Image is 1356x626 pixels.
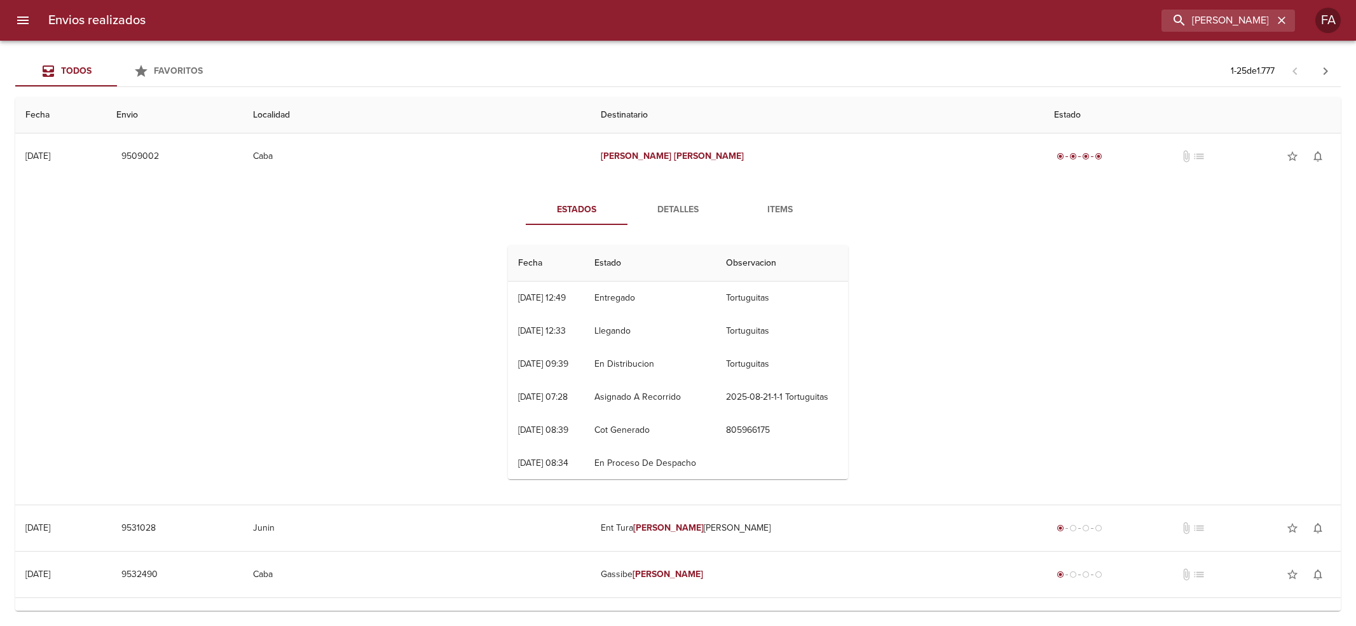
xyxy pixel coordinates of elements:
table: Tabla de seguimiento [508,245,848,480]
td: Tortuguitas [716,348,848,381]
span: radio_button_checked [1082,153,1090,160]
button: Agregar a favoritos [1280,562,1305,587]
span: Detalles [635,202,722,218]
span: notifications_none [1311,568,1324,581]
div: [DATE] 07:28 [518,391,568,402]
div: Generado [1054,522,1105,534]
span: 9531028 [121,521,156,536]
h6: Envios realizados [48,10,146,31]
span: Pagina anterior [1280,64,1310,77]
td: 805966175 [716,414,848,447]
span: Estados [533,202,620,218]
button: Activar notificaciones [1305,562,1331,587]
div: Tabs Envios [15,56,219,86]
span: radio_button_checked [1057,571,1064,578]
p: 1 - 25 de 1.777 [1231,65,1275,78]
span: star_border [1286,150,1299,163]
span: No tiene documentos adjuntos [1180,150,1193,163]
div: Entregado [1054,150,1105,163]
span: No tiene pedido asociado [1193,522,1205,534]
span: radio_button_unchecked [1069,524,1077,532]
button: Agregar a favoritos [1280,144,1305,169]
div: [DATE] 12:33 [518,325,566,336]
span: Pagina siguiente [1310,56,1341,86]
button: 9532490 [116,563,163,587]
div: Tabs detalle de guia [526,194,831,225]
button: Activar notificaciones [1305,144,1331,169]
span: Items [737,202,823,218]
span: 9532490 [121,567,158,583]
span: notifications_none [1311,150,1324,163]
div: FA [1315,8,1341,33]
td: Caba [243,552,591,597]
span: 9509002 [121,149,159,165]
span: radio_button_unchecked [1069,571,1077,578]
button: menu [8,5,38,36]
td: Gassibe [591,552,1044,597]
td: 2025-08-21-1-1 Tortuguitas [716,381,848,414]
div: [DATE] 08:34 [518,458,568,468]
th: Observacion [716,245,848,282]
td: Tortuguitas [716,282,848,315]
div: [DATE] 08:39 [518,425,568,435]
div: [DATE] 09:39 [518,358,568,369]
span: radio_button_checked [1069,153,1077,160]
div: [DATE] [25,522,50,533]
input: buscar [1161,10,1273,32]
span: Todos [61,65,92,76]
span: No tiene pedido asociado [1193,150,1205,163]
td: En Distribucion [584,348,716,381]
div: Generado [1054,568,1105,581]
div: [DATE] [25,151,50,161]
span: radio_button_checked [1095,153,1102,160]
th: Destinatario [591,97,1044,133]
button: 9509002 [116,145,164,168]
span: star_border [1286,522,1299,534]
button: Activar notificaciones [1305,515,1331,541]
em: [PERSON_NAME] [601,151,671,161]
th: Localidad [243,97,591,133]
th: Fecha [15,97,106,133]
div: Abrir información de usuario [1315,8,1341,33]
td: En Proceso De Despacho [584,447,716,480]
em: [PERSON_NAME] [633,569,703,580]
td: Llegando [584,315,716,348]
span: No tiene documentos adjuntos [1180,568,1193,581]
button: Agregar a favoritos [1280,515,1305,541]
em: [PERSON_NAME] [633,522,704,533]
td: Ent Tura [PERSON_NAME] [591,505,1044,551]
th: Estado [1044,97,1341,133]
span: radio_button_checked [1057,524,1064,532]
td: Tortuguitas [716,315,848,348]
td: Entregado [584,282,716,315]
div: [DATE] 12:49 [518,292,566,303]
span: No tiene documentos adjuntos [1180,522,1193,534]
span: radio_button_unchecked [1082,571,1090,578]
th: Estado [584,245,716,282]
td: Caba [243,133,591,179]
span: radio_button_unchecked [1095,571,1102,578]
button: 9531028 [116,517,161,540]
span: radio_button_checked [1057,153,1064,160]
div: [DATE] [25,569,50,580]
td: Asignado A Recorrido [584,381,716,414]
th: Fecha [508,245,584,282]
span: notifications_none [1311,522,1324,534]
th: Envio [106,97,243,133]
span: Favoritos [154,65,203,76]
em: [PERSON_NAME] [674,151,744,161]
span: star_border [1286,568,1299,581]
td: Cot Generado [584,414,716,447]
td: Junin [243,505,591,551]
span: radio_button_unchecked [1095,524,1102,532]
span: radio_button_unchecked [1082,524,1090,532]
span: No tiene pedido asociado [1193,568,1205,581]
